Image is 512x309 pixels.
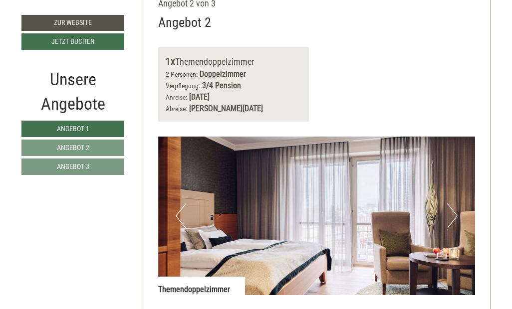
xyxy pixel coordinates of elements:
[200,69,246,79] b: Doppelzimmer
[21,15,124,31] a: Zur Website
[57,144,89,152] span: Angebot 2
[202,81,241,90] b: 3/4 Pension
[166,82,200,90] small: Verpflegung:
[166,93,187,101] small: Anreise:
[158,13,211,32] div: Angebot 2
[166,105,187,113] small: Abreise:
[158,277,245,296] div: Themendoppelzimmer
[166,54,302,69] div: Themendoppelzimmer
[189,92,210,102] b: [DATE]
[189,104,263,113] b: [PERSON_NAME][DATE]
[166,70,198,78] small: 2 Personen:
[21,33,124,50] a: Jetzt buchen
[21,67,124,116] div: Unsere Angebote
[166,55,175,67] b: 1x
[447,203,458,228] button: Next
[158,137,476,295] img: image
[57,162,89,170] span: Angebot 3
[176,203,186,228] button: Previous
[57,125,89,133] span: Angebot 1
